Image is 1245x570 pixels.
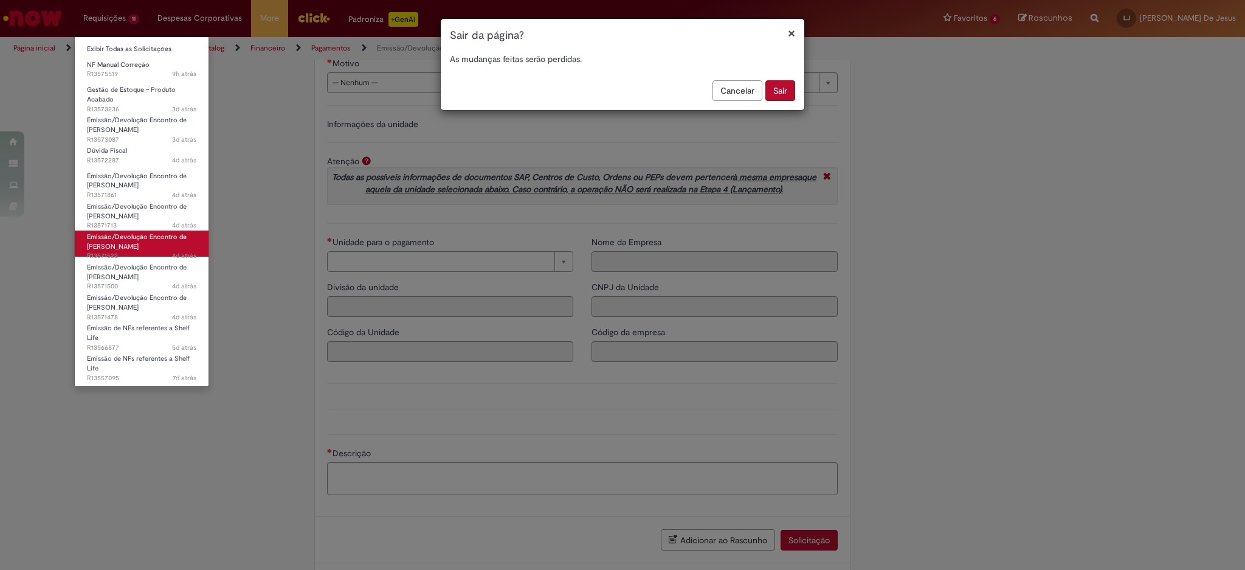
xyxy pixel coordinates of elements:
span: 4d atrás [172,282,196,291]
span: 4d atrás [172,251,196,260]
span: Emissão/Devolução Encontro de [PERSON_NAME] [87,172,187,190]
time: 26/09/2025 16:14:53 [172,282,196,291]
span: R13571522 [87,251,196,261]
a: Aberto R13571713 : Emissão/Devolução Encontro de Contas Fornecedor [75,200,209,226]
span: R13573236 [87,105,196,114]
span: Emissão de NFs referentes a Shelf Life [87,354,190,373]
time: 26/09/2025 19:11:23 [172,156,196,165]
a: Aberto R13572287 : Dúvida Fiscal [75,144,209,167]
a: Aberto R13571522 : Emissão/Devolução Encontro de Contas Fornecedor [75,231,209,257]
a: Aberto R13571861 : Emissão/Devolução Encontro de Contas Fornecedor [75,170,209,196]
span: 4d atrás [172,156,196,165]
time: 27/09/2025 17:05:00 [172,105,196,114]
span: Emissão/Devolução Encontro de [PERSON_NAME] [87,293,187,312]
span: R13557095 [87,374,196,383]
a: Aberto R13571478 : Emissão/Devolução Encontro de Contas Fornecedor [75,291,209,318]
a: Aberto R13573087 : Emissão/Devolução Encontro de Contas Fornecedor [75,114,209,140]
span: Dúvida Fiscal [87,146,127,155]
time: 26/09/2025 16:18:00 [172,251,196,260]
span: R13571478 [87,313,196,322]
span: R13571861 [87,190,196,200]
span: Gestão de Estoque – Produto Acabado [87,85,176,104]
a: Aberto R13575519 : NF Manual Correção [75,58,209,81]
span: 7d atrás [173,374,196,383]
span: Emissão/Devolução Encontro de [PERSON_NAME] [87,232,187,251]
span: R13572287 [87,156,196,165]
time: 29/09/2025 09:59:29 [172,69,196,78]
time: 26/09/2025 16:43:36 [172,221,196,230]
span: R13573087 [87,135,196,145]
a: Aberto R13557095 : Emissão de NFs referentes a Shelf Life [75,352,209,378]
button: Cancelar [712,80,762,101]
a: Aberto R13571500 : Emissão/Devolução Encontro de Contas Fornecedor [75,261,209,287]
button: Sair [765,80,795,101]
time: 25/09/2025 14:22:18 [172,343,196,352]
span: R13571500 [87,282,196,291]
span: Emissão de NFs referentes a Shelf Life [87,324,190,342]
span: Emissão/Devolução Encontro de [PERSON_NAME] [87,116,187,134]
a: Aberto R13573236 : Gestão de Estoque – Produto Acabado [75,83,209,109]
a: Exibir Todas as Solicitações [75,43,209,56]
span: Emissão/Devolução Encontro de [PERSON_NAME] [87,263,187,282]
span: 9h atrás [172,69,196,78]
span: 4d atrás [172,221,196,230]
span: 4d atrás [172,190,196,200]
span: 3d atrás [172,105,196,114]
span: 3d atrás [172,135,196,144]
button: Fechar modal [788,27,795,40]
span: 5d atrás [172,343,196,352]
time: 26/09/2025 16:11:52 [172,313,196,322]
span: 4d atrás [172,313,196,322]
time: 26/09/2025 16:59:41 [172,190,196,200]
span: Emissão/Devolução Encontro de [PERSON_NAME] [87,202,187,221]
span: R13571713 [87,221,196,231]
time: 22/09/2025 23:15:14 [173,374,196,383]
span: R13566877 [87,343,196,353]
ul: Requisições [74,36,209,387]
a: Aberto R13566877 : Emissão de NFs referentes a Shelf Life [75,322,209,348]
h1: Sair da página? [450,28,795,44]
span: R13575519 [87,69,196,79]
time: 27/09/2025 13:40:13 [172,135,196,144]
p: As mudanças feitas serão perdidas. [450,53,795,65]
span: NF Manual Correção [87,60,150,69]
